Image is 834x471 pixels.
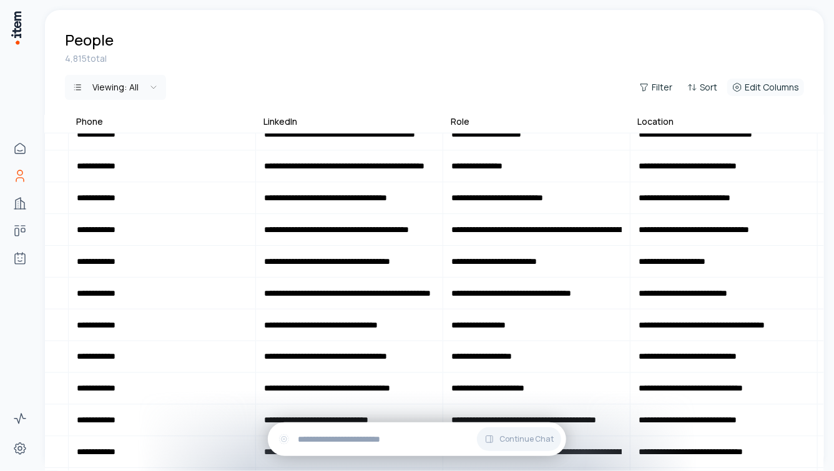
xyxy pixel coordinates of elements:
a: Companies [7,191,32,216]
span: Continue Chat [499,434,554,444]
h1: People [65,30,114,50]
a: Settings [7,436,32,461]
div: 4,815 total [65,52,804,65]
button: Filter [634,79,677,96]
div: LinkedIn [263,115,297,128]
div: Viewing: [92,81,139,94]
a: People [7,163,32,188]
span: Filter [652,81,672,94]
a: Home [7,136,32,161]
button: Sort [682,79,722,96]
span: Sort [700,81,717,94]
a: Deals [7,218,32,243]
button: Edit Columns [727,79,804,96]
button: Continue Chat [477,427,561,451]
div: Continue Chat [268,422,566,456]
span: Edit Columns [745,81,799,94]
div: Location [638,115,674,128]
a: Agents [7,246,32,271]
a: Activity [7,406,32,431]
div: Phone [76,115,103,128]
img: Item Brain Logo [10,10,22,46]
div: Role [451,115,469,128]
